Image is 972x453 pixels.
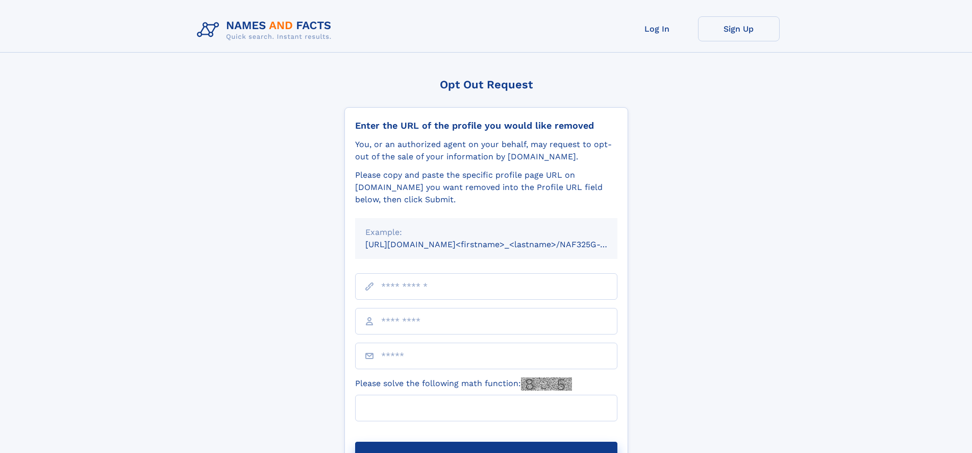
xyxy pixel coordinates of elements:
[193,16,340,44] img: Logo Names and Facts
[355,120,617,131] div: Enter the URL of the profile you would like removed
[355,138,617,163] div: You, or an authorized agent on your behalf, may request to opt-out of the sale of your informatio...
[344,78,628,91] div: Opt Out Request
[365,226,607,239] div: Example:
[355,169,617,206] div: Please copy and paste the specific profile page URL on [DOMAIN_NAME] you want removed into the Pr...
[616,16,698,41] a: Log In
[355,377,572,391] label: Please solve the following math function:
[365,240,637,249] small: [URL][DOMAIN_NAME]<firstname>_<lastname>/NAF325G-xxxxxxxx
[698,16,780,41] a: Sign Up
